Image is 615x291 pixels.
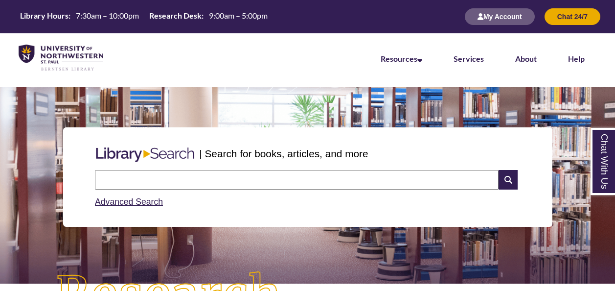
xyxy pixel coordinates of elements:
a: Hours Today [16,10,272,24]
a: Services [454,54,484,63]
a: Resources [381,54,422,63]
img: Libary Search [91,144,199,166]
button: Chat 24/7 [545,8,600,25]
a: Help [568,54,585,63]
img: UNWSP Library Logo [19,45,103,72]
th: Library Hours: [16,10,72,21]
button: My Account [465,8,535,25]
a: My Account [465,12,535,21]
span: 9:00am – 5:00pm [209,11,268,20]
a: Advanced Search [95,197,163,207]
p: | Search for books, articles, and more [199,146,368,161]
th: Research Desk: [145,10,205,21]
a: Chat 24/7 [545,12,600,21]
i: Search [499,170,517,190]
a: About [515,54,537,63]
span: 7:30am – 10:00pm [76,11,139,20]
